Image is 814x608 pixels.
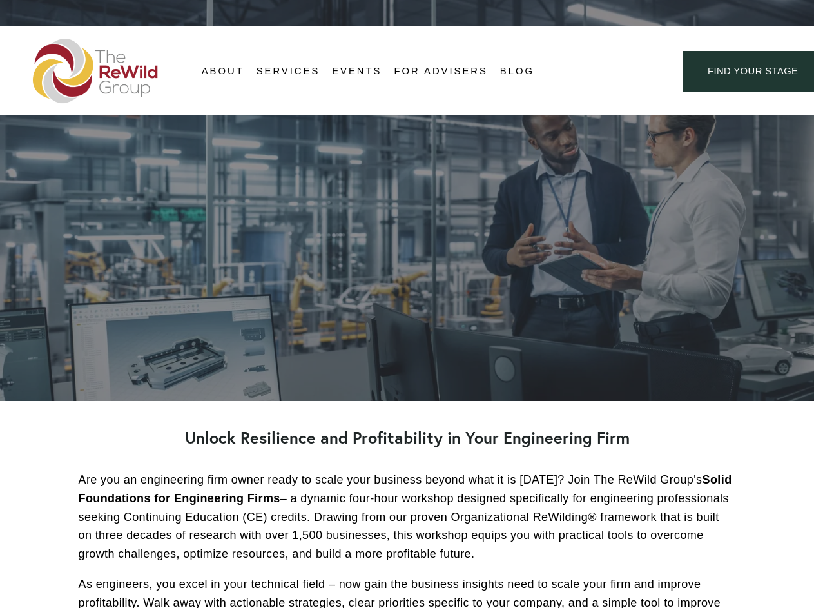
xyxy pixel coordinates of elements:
[332,62,382,81] a: Events
[257,63,320,80] span: Services
[202,62,244,81] a: folder dropdown
[500,62,534,81] a: Blog
[394,62,487,81] a: For Advisers
[79,473,735,505] strong: Solid Foundations for Engineering Firms
[257,62,320,81] a: folder dropdown
[185,427,630,448] strong: Unlock Resilience and Profitability in Your Engineering Firm
[202,63,244,80] span: About
[79,471,736,564] p: Are you an engineering firm owner ready to scale your business beyond what it is [DATE]? Join The...
[33,39,159,103] img: The ReWild Group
